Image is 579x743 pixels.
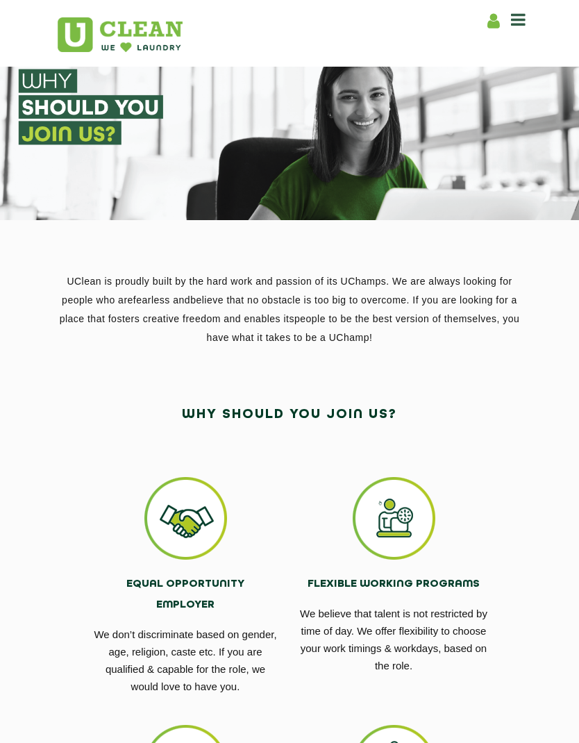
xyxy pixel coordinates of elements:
[92,574,279,615] h4: Equal Opportunity Employer
[57,272,522,347] p: UClean is proudly built by the hard work and passion of its UChamps. We are always looking for pe...
[353,477,435,560] img: career_icon_2.png
[58,17,183,52] img: UClean Laundry and Dry Cleaning
[300,574,487,594] h4: Flexible Working Programs
[144,477,227,560] img: career_icon_1.png
[92,626,279,695] p: We don’t discriminate based on gender, age, religion, caste etc. If you are qualified & capable f...
[300,605,487,674] p: We believe that talent is not restricted by time of day. We offer flexibility to choose your work...
[57,402,522,427] h2: Why Should you join us?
